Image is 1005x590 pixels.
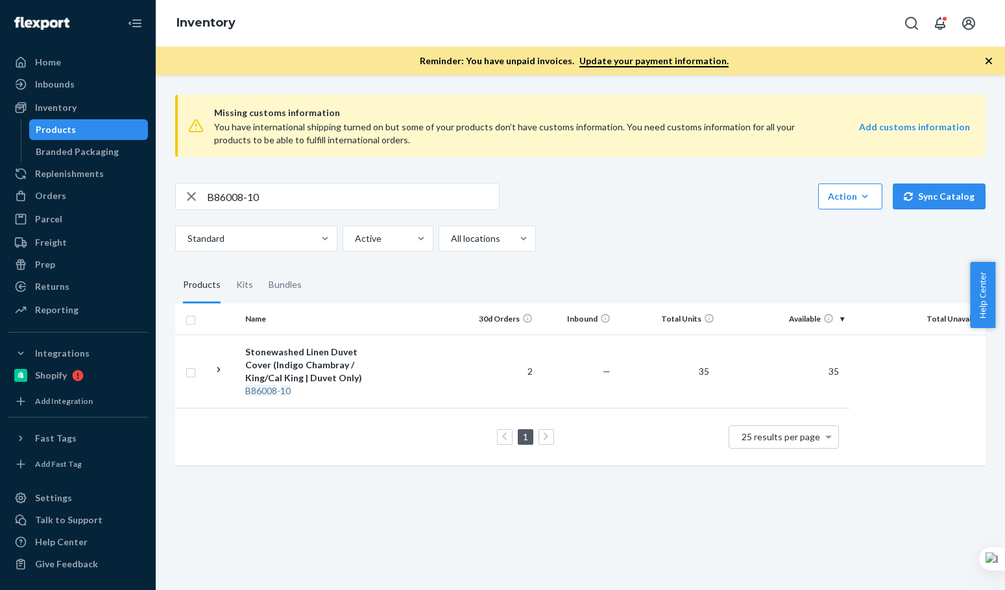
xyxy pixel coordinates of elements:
input: Search inventory by name or sku [207,183,499,209]
input: All locations [450,232,451,245]
button: Integrations [8,343,148,364]
div: Parcel [35,213,62,226]
strong: Add customs information [859,121,970,132]
input: Standard [186,232,188,245]
a: Orders [8,185,148,206]
em: B86008 [245,385,277,396]
a: Freight [8,232,148,253]
button: Help Center [970,262,995,328]
th: 30d Orders [460,303,538,335]
div: You have international shipping turned on but some of your products don’t have customs informatio... [214,121,819,147]
div: Give Feedback [35,558,98,571]
a: Settings [8,488,148,508]
div: Returns [35,280,69,293]
div: Replenishments [35,167,104,180]
span: 35 [823,366,844,377]
div: Bundles [269,267,302,303]
button: Open account menu [956,10,982,36]
a: Products [29,119,149,140]
a: Home [8,52,148,73]
button: Open notifications [927,10,953,36]
a: Inventory [176,16,236,30]
td: 2 [460,335,538,408]
a: Prep [8,254,148,275]
button: Fast Tags [8,428,148,449]
div: Stonewashed Linen Duvet Cover (Indigo Chambray / King/Cal King | Duvet Only) [245,346,381,384]
a: Help Center [8,532,148,552]
a: Parcel [8,209,148,230]
a: Page 1 is your current page [520,431,531,442]
th: Inbound [538,303,616,335]
a: Add customs information [859,121,970,147]
button: Close Navigation [122,10,148,36]
div: - [245,384,381,397]
div: Shopify [35,369,67,382]
a: Inbounds [8,74,148,95]
div: Kits [236,267,253,303]
div: Orders [35,189,66,202]
em: 10 [280,385,291,396]
div: Action [828,190,873,203]
a: Talk to Support [8,510,148,530]
div: Branded Packaging [36,145,119,158]
div: Inventory [35,101,77,114]
a: Update your payment information. [579,55,729,67]
a: Add Integration [8,391,148,412]
div: Talk to Support [35,513,103,526]
ol: breadcrumbs [166,5,246,42]
div: Reporting [35,303,79,316]
a: Branded Packaging [29,141,149,162]
div: Prep [35,258,55,271]
div: Freight [35,236,67,249]
div: Products [183,267,221,303]
th: Available [720,303,849,335]
div: Add Integration [35,395,93,407]
span: — [603,366,611,377]
button: Open Search Box [899,10,925,36]
th: Name [240,303,386,335]
th: Total Units [616,303,720,335]
div: Integrations [35,347,90,360]
div: Home [35,56,61,69]
button: Sync Catalog [893,183,986,209]
p: Reminder: You have unpaid invoices. [420,54,729,67]
a: Add Fast Tag [8,454,148,475]
div: Help Center [35,536,88,549]
span: 25 results per page [742,431,820,442]
a: Replenishments [8,163,148,184]
span: 35 [694,366,714,377]
a: Inventory [8,97,148,118]
div: Fast Tags [35,432,77,445]
button: Give Feedback [8,554,148,574]
button: Action [818,183,882,209]
div: Inbounds [35,78,75,91]
div: Settings [35,491,72,504]
div: Add Fast Tag [35,458,82,469]
span: Missing customs information [214,105,970,121]
a: Shopify [8,365,148,386]
img: Flexport logo [14,17,69,30]
a: Returns [8,276,148,297]
input: Active [354,232,355,245]
a: Reporting [8,300,148,320]
div: Products [36,123,76,136]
